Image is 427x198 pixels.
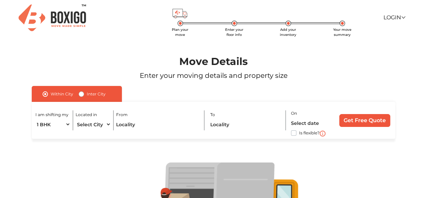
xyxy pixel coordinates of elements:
h1: Move Details [17,56,410,68]
img: Boxigo [19,4,86,31]
label: To [210,112,215,118]
input: Get Free Quote [339,114,390,127]
input: Locality [210,118,282,130]
label: I am shifting my [35,112,69,118]
span: Your move summary [333,27,351,37]
label: On [291,110,297,116]
input: Locality [116,118,199,130]
span: Add your inventory [280,27,296,37]
label: Inter City [87,90,106,98]
label: From [116,112,128,118]
label: Located in [76,112,97,118]
a: Login [383,14,405,21]
img: i [320,131,325,136]
label: Within City [51,90,73,98]
span: Enter your floor info [225,27,243,37]
span: Plan your move [172,27,188,37]
p: Enter your moving details and property size [17,70,410,81]
label: Is flexible? [299,129,320,136]
input: Select date [291,117,333,129]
